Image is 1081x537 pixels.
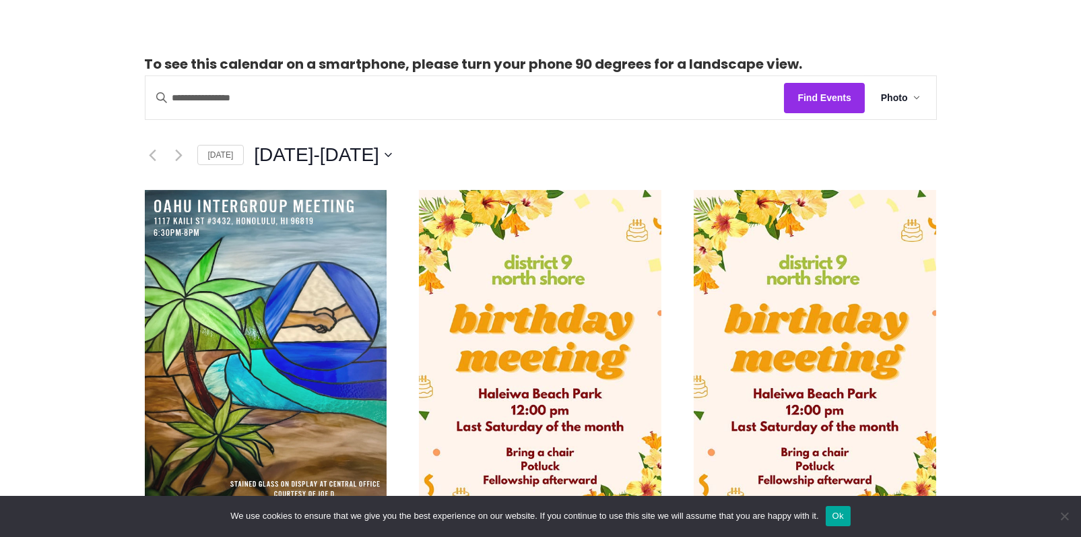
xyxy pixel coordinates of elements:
span: No [1057,509,1071,523]
a: [DATE] [197,145,244,166]
strong: To see this calendar on a smartphone, please turn your phone 90 degrees for a landscape view. [145,55,803,73]
button: Ok [826,506,851,526]
input: Enter Keyword. Search for events by Keyword. [145,77,785,119]
span: [DATE] [254,141,313,168]
a: Next Events [171,147,187,163]
button: Photo [865,76,936,119]
span: - [313,141,319,168]
button: Click to toggle datepicker [254,141,392,168]
span: We use cookies to ensure that we give you the best experience on our website. If you continue to ... [230,509,818,523]
img: OIGBusinessMeeting [145,190,387,504]
button: Find Events [784,83,864,113]
span: Photo [881,90,908,106]
img: bday meeting flyer.JPG [694,190,936,530]
a: Previous Events [145,147,161,163]
span: [DATE] [320,141,379,168]
img: bday meeting flyer.JPG [419,190,661,530]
